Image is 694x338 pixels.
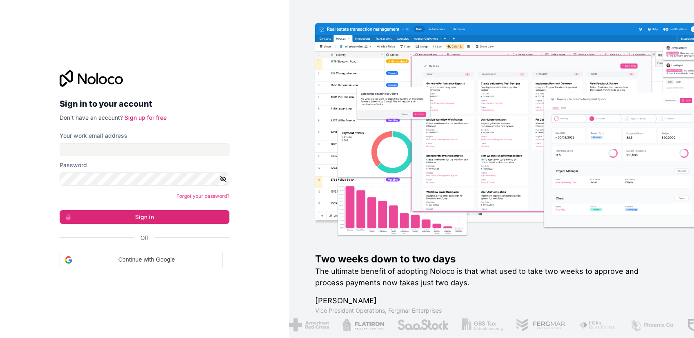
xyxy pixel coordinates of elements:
h1: Vice President Operations , Fergmar Enterprises [315,307,668,315]
h1: [PERSON_NAME] [315,295,668,307]
input: Email address [60,143,229,156]
img: /assets/saastock-C6Zbiodz.png [394,318,445,331]
label: Password [60,161,87,169]
img: /assets/fiera-fwj2N5v4.png [575,318,614,331]
a: Sign up for free [125,114,167,121]
input: Password [60,172,229,186]
img: /assets/gbstax-C-GtDUiK.png [458,318,500,331]
img: /assets/phoenix-BREaitsQ.png [627,318,671,331]
a: Forgot your password? [176,193,229,199]
label: Your work email address [60,132,127,140]
h1: Two weeks down to two days [315,253,668,266]
h2: Sign in to your account [60,96,229,111]
img: /assets/fergmar-CudnrXN5.png [512,318,562,331]
div: Continue with Google [60,252,223,268]
img: /assets/flatiron-C8eUkumj.png [338,318,381,331]
span: Continue with Google [76,255,218,264]
button: Sign in [60,210,229,224]
img: /assets/american-red-cross-BAupjrZR.png [285,318,325,331]
span: Or [140,234,149,242]
span: Don't have an account? [60,114,123,121]
h2: The ultimate benefit of adopting Noloco is that what used to take two weeks to approve and proces... [315,266,668,289]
